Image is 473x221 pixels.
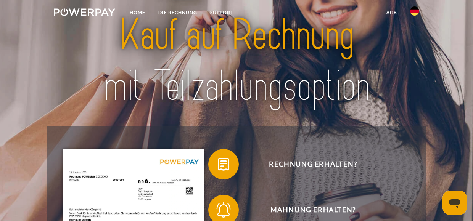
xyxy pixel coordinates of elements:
[152,6,204,19] a: DIE RECHNUNG
[214,200,233,219] img: qb_bell.svg
[214,155,233,174] img: qb_bill.svg
[380,6,404,19] a: agb
[442,191,467,215] iframe: Schaltfläche zum Öffnen des Messaging-Fensters
[123,6,152,19] a: Home
[410,6,419,16] img: de
[220,149,407,179] span: Rechnung erhalten?
[72,7,401,114] img: title-powerpay_de.svg
[204,6,240,19] a: SUPPORT
[208,149,407,179] button: Rechnung erhalten?
[54,8,115,16] img: logo-powerpay-white.svg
